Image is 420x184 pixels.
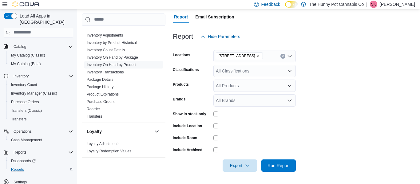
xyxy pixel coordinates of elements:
[1,148,76,157] button: Reports
[9,136,73,144] span: Cash Management
[87,149,131,154] span: Loyalty Redemption Values
[87,107,100,112] span: Reorder
[309,1,364,8] p: The Hunny Pot Cannabis Co
[174,11,188,23] span: Report
[9,115,29,123] a: Transfers
[6,157,76,165] a: Dashboards
[173,82,189,87] label: Products
[9,115,73,123] span: Transfers
[9,90,73,97] span: Inventory Manager (Classic)
[6,60,76,68] button: My Catalog (Beta)
[1,72,76,80] button: Inventory
[87,128,102,135] h3: Loyalty
[87,163,97,169] h3: OCM
[87,85,113,89] a: Package History
[11,149,29,156] button: Reports
[256,54,260,58] button: Remove 2173 Yonge St from selection in this group
[87,48,125,53] span: Inventory Count Details
[9,157,73,165] span: Dashboards
[287,98,292,103] button: Open list of options
[9,166,26,173] a: Reports
[11,128,34,135] button: Operations
[6,136,76,144] button: Cash Management
[87,48,125,52] a: Inventory Count Details
[280,54,285,59] button: Clear input
[370,1,377,8] div: Sarah Kailan
[9,107,44,114] a: Transfers (Classic)
[9,166,73,173] span: Reports
[87,142,120,146] a: Loyalty Adjustments
[6,98,76,106] button: Purchase Orders
[6,115,76,123] button: Transfers
[87,92,119,96] a: Product Expirations
[6,165,76,174] button: Reports
[285,1,298,8] input: Dark Mode
[11,72,73,80] span: Inventory
[9,60,43,68] a: My Catalog (Beta)
[87,77,113,82] a: Package Details
[87,70,124,75] span: Inventory Transactions
[14,150,26,155] span: Reports
[173,123,202,128] label: Include Location
[87,62,136,67] span: Inventory On Hand by Product
[9,136,45,144] a: Cash Management
[87,114,102,119] a: Transfers
[9,81,40,88] a: Inventory Count
[87,55,138,60] a: Inventory On Hand by Package
[11,72,31,80] button: Inventory
[9,81,73,88] span: Inventory Count
[11,100,39,104] span: Purchase Orders
[267,162,290,169] span: Run Report
[11,43,73,50] span: Catalog
[14,74,29,79] span: Inventory
[14,129,32,134] span: Operations
[173,97,185,102] label: Brands
[87,128,152,135] button: Loyalty
[371,1,376,8] span: SK
[17,13,73,25] span: Load All Apps in [GEOGRAPHIC_DATA]
[223,159,257,172] button: Export
[380,1,415,8] p: [PERSON_NAME]
[6,51,76,60] button: My Catalog (Classic)
[11,43,29,50] button: Catalog
[87,141,120,146] span: Loyalty Adjustments
[87,99,115,104] span: Purchase Orders
[287,54,292,59] button: Open list of options
[287,69,292,73] button: Open list of options
[11,61,41,66] span: My Catalog (Beta)
[11,108,42,113] span: Transfers (Classic)
[11,167,24,172] span: Reports
[198,30,243,43] button: Hide Parameters
[153,128,160,135] button: Loyalty
[87,33,123,37] a: Inventory Adjustments
[11,159,36,163] span: Dashboards
[216,53,263,59] span: 2173 Yonge St
[11,128,73,135] span: Operations
[1,42,76,51] button: Catalog
[82,140,165,157] div: Loyalty
[87,107,100,111] a: Reorder
[195,11,234,23] span: Email Subscription
[219,53,255,59] span: [STREET_ADDRESS]
[11,138,42,143] span: Cash Management
[9,98,73,106] span: Purchase Orders
[11,117,26,122] span: Transfers
[11,53,45,58] span: My Catalog (Classic)
[1,127,76,136] button: Operations
[173,112,206,116] label: Show in stock only
[14,44,26,49] span: Catalog
[9,90,60,97] a: Inventory Manager (Classic)
[226,159,253,172] span: Export
[9,107,73,114] span: Transfers (Classic)
[87,63,136,67] a: Inventory On Hand by Product
[12,1,40,7] img: Cova
[6,106,76,115] button: Transfers (Classic)
[87,149,131,153] a: Loyalty Redemption Values
[173,33,193,40] h3: Report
